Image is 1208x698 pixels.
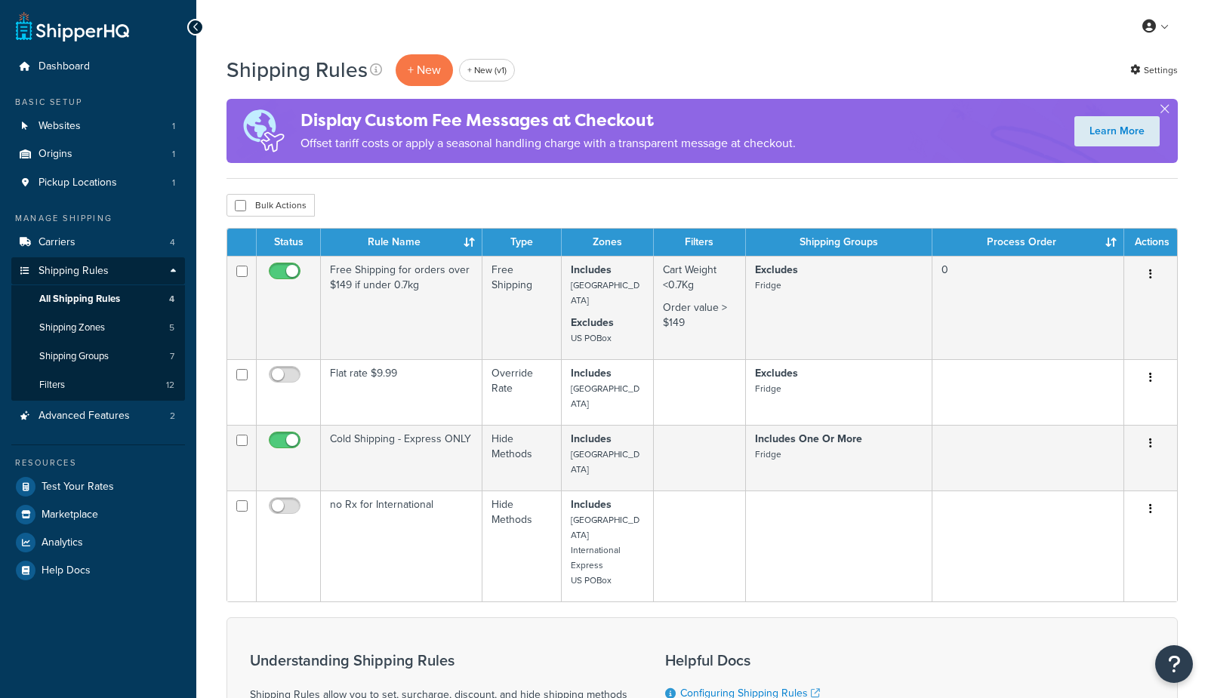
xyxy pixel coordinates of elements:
[11,457,185,469] div: Resources
[172,120,175,133] span: 1
[11,229,185,257] li: Carriers
[11,501,185,528] a: Marketplace
[39,293,120,306] span: All Shipping Rules
[663,300,736,331] p: Order value > $149
[11,529,185,556] a: Analytics
[39,60,90,73] span: Dashboard
[11,96,185,109] div: Basic Setup
[11,314,185,342] li: Shipping Zones
[42,564,91,577] span: Help Docs
[1130,60,1178,81] a: Settings
[39,379,65,392] span: Filters
[755,262,798,278] strong: Excludes
[226,99,300,163] img: duties-banner-06bc72dcb5fe05cb3f9472aba00be2ae8eb53ab6f0d8bb03d382ba314ac3c341.png
[571,497,612,512] strong: Includes
[11,557,185,584] a: Help Docs
[39,410,130,423] span: Advanced Features
[11,112,185,140] li: Websites
[571,278,639,307] small: [GEOGRAPHIC_DATA]
[571,315,614,331] strong: Excludes
[571,262,612,278] strong: Includes
[170,236,175,249] span: 4
[170,350,174,363] span: 7
[746,229,933,256] th: Shipping Groups
[39,236,75,249] span: Carriers
[169,321,174,334] span: 5
[571,513,639,587] small: [GEOGRAPHIC_DATA] International Express US POBox
[166,379,174,392] span: 12
[571,331,612,345] small: US POBox
[172,148,175,161] span: 1
[42,481,114,494] span: Test Your Rates
[42,537,83,549] span: Analytics
[482,256,562,359] td: Free Shipping
[11,285,185,313] li: All Shipping Rules
[39,265,109,278] span: Shipping Rules
[571,431,612,447] strong: Includes
[571,447,639,476] small: [GEOGRAPHIC_DATA]
[11,169,185,197] li: Pickup Locations
[257,229,321,256] th: Status
[11,169,185,197] a: Pickup Locations 1
[16,11,129,42] a: ShipperHQ Home
[169,293,174,306] span: 4
[39,321,105,334] span: Shipping Zones
[39,350,109,363] span: Shipping Groups
[755,365,798,381] strong: Excludes
[11,257,185,285] a: Shipping Rules
[11,53,185,81] a: Dashboard
[226,55,368,85] h1: Shipping Rules
[571,382,639,410] small: [GEOGRAPHIC_DATA]
[755,382,781,395] small: Fridge
[11,343,185,371] li: Shipping Groups
[172,177,175,189] span: 1
[321,425,482,490] td: Cold Shipping - Express ONLY
[1124,229,1177,256] th: Actions
[226,194,315,217] button: Bulk Actions
[571,365,612,381] strong: Includes
[482,229,562,256] th: Type
[482,359,562,425] td: Override Rate
[11,112,185,140] a: Websites 1
[459,59,515,81] a: + New (v1)
[250,652,627,669] h3: Understanding Shipping Rules
[755,278,781,292] small: Fridge
[11,140,185,168] li: Origins
[11,402,185,430] li: Advanced Features
[11,314,185,342] a: Shipping Zones 5
[39,120,81,133] span: Websites
[321,229,482,256] th: Rule Name : activate to sort column ascending
[755,447,781,461] small: Fridge
[11,343,185,371] a: Shipping Groups 7
[11,229,185,257] a: Carriers 4
[1074,116,1160,146] a: Learn More
[11,371,185,399] li: Filters
[39,148,72,161] span: Origins
[42,509,98,521] span: Marketplace
[11,473,185,500] a: Test Your Rates
[665,652,913,669] h3: Helpful Docs
[396,54,453,85] p: + New
[321,490,482,601] td: no Rx for International
[482,425,562,490] td: Hide Methods
[654,229,746,256] th: Filters
[39,177,117,189] span: Pickup Locations
[1155,645,1193,683] button: Open Resource Center
[300,133,796,154] p: Offset tariff costs or apply a seasonal handling charge with a transparent message at checkout.
[654,256,746,359] td: Cart Weight <0.7Kg
[11,257,185,401] li: Shipping Rules
[562,229,654,256] th: Zones
[755,431,862,447] strong: Includes One Or More
[170,410,175,423] span: 2
[11,402,185,430] a: Advanced Features 2
[932,256,1124,359] td: 0
[11,140,185,168] a: Origins 1
[11,371,185,399] a: Filters 12
[321,359,482,425] td: Flat rate $9.99
[932,229,1124,256] th: Process Order : activate to sort column ascending
[300,108,796,133] h4: Display Custom Fee Messages at Checkout
[482,490,562,601] td: Hide Methods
